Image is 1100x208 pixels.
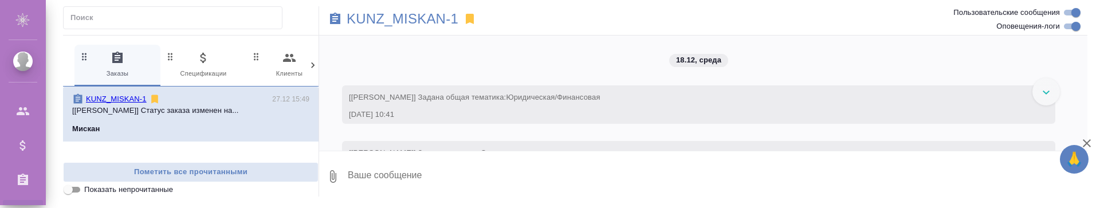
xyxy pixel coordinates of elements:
svg: Зажми и перетащи, чтобы поменять порядок вкладок [79,51,90,62]
span: Пользовательские сообщения [953,7,1060,18]
p: [[PERSON_NAME]] Статус заказа изменен на... [72,105,309,116]
span: Показать непрочитанные [84,184,173,195]
svg: Зажми и перетащи, чтобы поменять порядок вкладок [165,51,176,62]
a: KUNZ_MISKAN-1 [347,13,458,25]
span: Пометить все прочитанными [69,166,312,179]
span: Спецификации [165,51,242,79]
button: 🙏 [1060,145,1089,174]
input: Поиск [70,10,282,26]
div: [DATE] 10:41 [349,109,1015,120]
span: 🙏 [1064,147,1084,171]
span: Юридическая/Финансовая [506,93,600,101]
a: KUNZ_MISKAN-1 [86,95,147,103]
span: [[PERSON_NAME]] Задана тематика: [349,148,685,157]
span: Оповещения-логи [996,21,1060,32]
span: [[PERSON_NAME]] Задана общая тематика: [349,93,600,101]
button: Пометить все прочитанными [63,162,319,182]
span: Стандартные юридические документы, договоры, уставы [481,148,685,157]
svg: Зажми и перетащи, чтобы поменять порядок вкладок [251,51,262,62]
p: 27.12 15:49 [272,93,309,105]
span: Клиенты [251,51,328,79]
p: Мискан [72,123,100,135]
span: Заказы [79,51,156,79]
p: 18.12, среда [676,54,721,66]
svg: Отписаться [149,93,160,105]
div: KUNZ_MISKAN-127.12 15:49[[PERSON_NAME]] Статус заказа изменен на...Мискан [63,87,319,142]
